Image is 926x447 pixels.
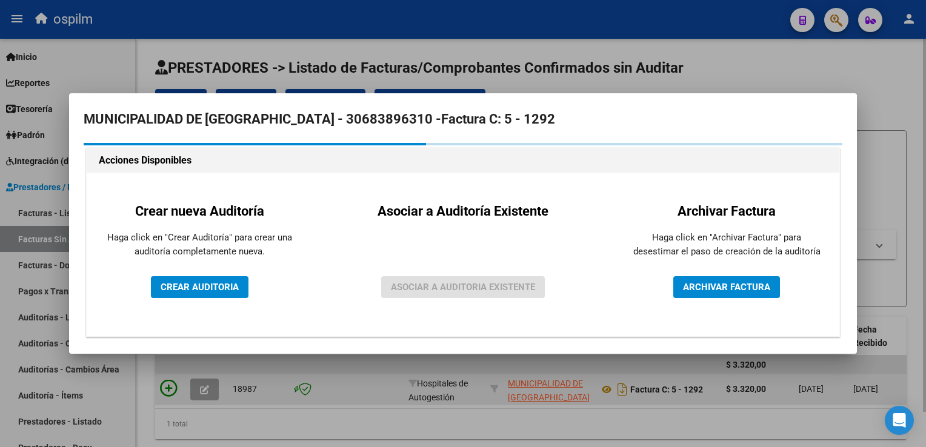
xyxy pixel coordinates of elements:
div: Open Intercom Messenger [885,406,914,435]
button: ARCHIVAR FACTURA [673,276,780,298]
p: Haga click en "Crear Auditoría" para crear una auditoría completamente nueva. [105,231,293,258]
span: CREAR AUDITORIA [161,282,239,293]
span: ARCHIVAR FACTURA [683,282,770,293]
h2: MUNICIPALIDAD DE [GEOGRAPHIC_DATA] - 30683896310 - [84,108,842,131]
button: ASOCIAR A AUDITORIA EXISTENTE [381,276,545,298]
span: ASOCIAR A AUDITORIA EXISTENTE [391,282,535,293]
h2: Archivar Factura [633,201,821,221]
strong: Factura C: 5 - 1292 [441,111,555,127]
h1: Acciones Disponibles [99,153,827,168]
h2: Crear nueva Auditoría [105,201,293,221]
p: Haga click en "Archivar Factura" para desestimar el paso de creación de la auditoría [633,231,821,258]
h2: Asociar a Auditoría Existente [378,201,548,221]
button: CREAR AUDITORIA [151,276,248,298]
